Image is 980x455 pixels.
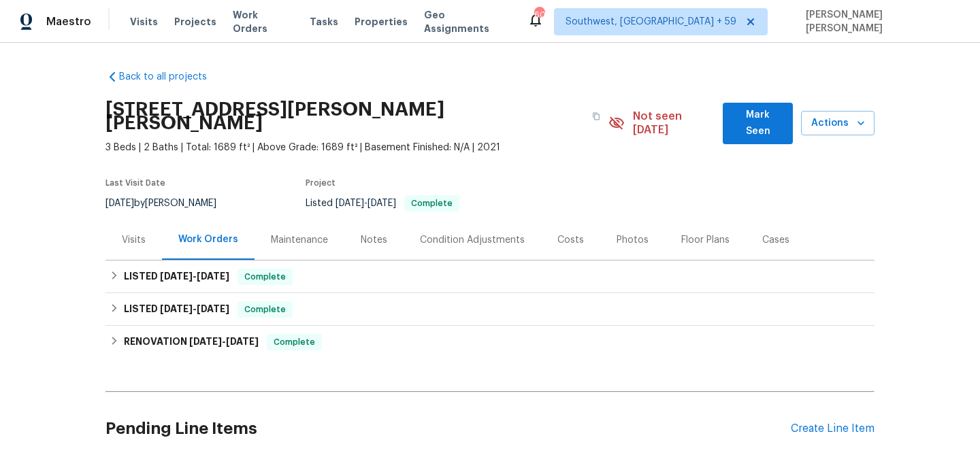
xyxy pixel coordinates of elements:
span: [DATE] [197,271,229,281]
h6: LISTED [124,301,229,318]
div: Notes [361,233,387,247]
span: Properties [355,15,408,29]
div: Maintenance [271,233,328,247]
span: [DATE] [160,304,193,314]
span: - [160,271,229,281]
div: by [PERSON_NAME] [105,195,233,212]
div: Photos [617,233,649,247]
span: Project [306,179,336,187]
button: Copy Address [584,104,608,129]
div: 603 [534,8,544,22]
div: Visits [122,233,146,247]
span: [DATE] [226,337,259,346]
span: Projects [174,15,216,29]
div: Cases [762,233,789,247]
span: [DATE] [189,337,222,346]
span: - [160,304,229,314]
span: 3 Beds | 2 Baths | Total: 1689 ft² | Above Grade: 1689 ft² | Basement Finished: N/A | 2021 [105,141,608,154]
span: [DATE] [160,271,193,281]
span: Southwest, [GEOGRAPHIC_DATA] + 59 [566,15,736,29]
span: Last Visit Date [105,179,165,187]
span: Tasks [310,17,338,27]
span: - [336,199,396,208]
div: Floor Plans [681,233,730,247]
h6: LISTED [124,269,229,285]
span: [DATE] [105,199,134,208]
span: - [189,337,259,346]
span: Mark Seen [734,107,782,140]
span: Complete [239,303,291,316]
span: Listed [306,199,459,208]
span: [DATE] [367,199,396,208]
span: Visits [130,15,158,29]
a: Back to all projects [105,70,236,84]
div: Work Orders [178,233,238,246]
span: Work Orders [233,8,293,35]
span: Maestro [46,15,91,29]
div: Costs [557,233,584,247]
span: Complete [406,199,458,207]
span: [DATE] [197,304,229,314]
button: Mark Seen [723,103,793,144]
span: Actions [812,115,864,132]
div: LISTED [DATE]-[DATE]Complete [105,293,875,326]
div: Create Line Item [791,422,875,435]
span: Complete [268,335,321,349]
div: Condition Adjustments [420,233,525,247]
span: Geo Assignments [424,8,511,35]
span: Complete [239,270,291,284]
span: [PERSON_NAME] [PERSON_NAME] [800,8,960,35]
h6: RENOVATION [124,334,259,350]
span: [DATE] [336,199,364,208]
div: RENOVATION [DATE]-[DATE]Complete [105,326,875,358]
button: Actions [801,111,875,136]
div: LISTED [DATE]-[DATE]Complete [105,260,875,293]
span: Not seen [DATE] [633,109,715,137]
h2: [STREET_ADDRESS][PERSON_NAME][PERSON_NAME] [105,103,584,130]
